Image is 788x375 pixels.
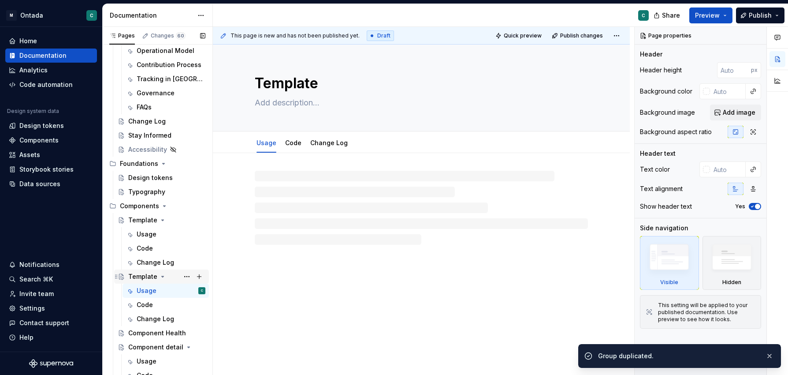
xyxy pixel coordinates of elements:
[722,279,741,286] div: Hidden
[640,236,699,290] div: Visible
[106,157,209,171] div: Foundations
[90,12,93,19] div: C
[19,51,67,60] div: Documentation
[640,202,692,211] div: Show header text
[110,11,193,20] div: Documentation
[123,58,209,72] a: Contribution Process
[662,11,680,20] span: Share
[19,289,54,298] div: Invite team
[549,30,607,42] button: Publish changes
[114,128,209,142] a: Stay Informed
[649,7,686,23] button: Share
[5,316,97,330] button: Contact support
[114,270,209,284] a: Template
[2,6,100,25] button: MOntadaC
[5,272,97,286] button: Search ⌘K
[689,7,732,23] button: Preview
[749,11,772,20] span: Publish
[5,330,97,345] button: Help
[120,202,159,210] div: Components
[493,30,546,42] button: Quick preview
[5,148,97,162] a: Assets
[5,63,97,77] a: Analytics
[19,121,64,130] div: Design tokens
[723,108,755,117] span: Add image
[642,12,645,19] div: C
[19,66,48,75] div: Analytics
[5,49,97,63] a: Documentation
[253,73,586,94] textarea: Template
[114,171,209,185] a: Design tokens
[114,326,209,340] a: Component Health
[106,199,209,213] div: Components
[19,319,69,327] div: Contact support
[703,236,762,290] div: Hidden
[285,139,301,146] a: Code
[29,359,73,368] svg: Supernova Logo
[137,46,194,55] div: Operational Model
[137,286,156,295] div: Usage
[137,89,175,97] div: Governance
[123,298,209,312] a: Code
[114,114,209,128] a: Change Log
[123,284,209,298] a: UsageC
[137,103,152,112] div: FAQs
[137,230,156,239] div: Usage
[19,333,33,342] div: Help
[5,301,97,315] a: Settings
[114,213,209,227] a: Template
[710,83,746,99] input: Auto
[7,108,59,115] div: Design system data
[598,352,758,360] div: Group duplicated.
[19,80,73,89] div: Code automation
[151,32,186,39] div: Changes
[640,184,683,193] div: Text alignment
[640,66,682,75] div: Header height
[560,32,603,39] span: Publish changes
[19,304,45,313] div: Settings
[310,139,348,146] a: Change Log
[751,67,758,74] p: px
[19,180,60,188] div: Data sources
[19,260,59,269] div: Notifications
[504,32,542,39] span: Quick preview
[128,343,183,352] div: Component detail
[201,286,203,295] div: C
[660,279,678,286] div: Visible
[307,133,351,152] div: Change Log
[640,127,712,136] div: Background aspect ratio
[5,78,97,92] a: Code automation
[123,72,209,86] a: Tracking in [GEOGRAPHIC_DATA]
[137,315,174,323] div: Change Log
[123,227,209,241] a: Usage
[128,131,171,140] div: Stay Informed
[176,32,186,39] span: 60
[123,100,209,114] a: FAQs
[5,133,97,147] a: Components
[710,161,746,177] input: Auto
[123,44,209,58] a: Operational Model
[137,300,153,309] div: Code
[19,37,37,45] div: Home
[640,149,676,158] div: Header text
[5,177,97,191] a: Data sources
[710,105,761,120] button: Add image
[114,142,209,157] a: Accessibility
[19,165,74,174] div: Storybook stories
[5,34,97,48] a: Home
[137,75,204,83] div: Tracking in [GEOGRAPHIC_DATA]
[137,258,174,267] div: Change Log
[123,86,209,100] a: Governance
[282,133,305,152] div: Code
[123,354,209,368] a: Usage
[114,185,209,199] a: Typography
[5,119,97,133] a: Design tokens
[114,340,209,354] a: Component detail
[128,145,167,154] div: Accessibility
[123,241,209,255] a: Code
[230,32,360,39] span: This page is new and has not been published yet.
[20,11,43,20] div: Ontada
[109,32,135,39] div: Pages
[123,255,209,270] a: Change Log
[128,272,157,281] div: Template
